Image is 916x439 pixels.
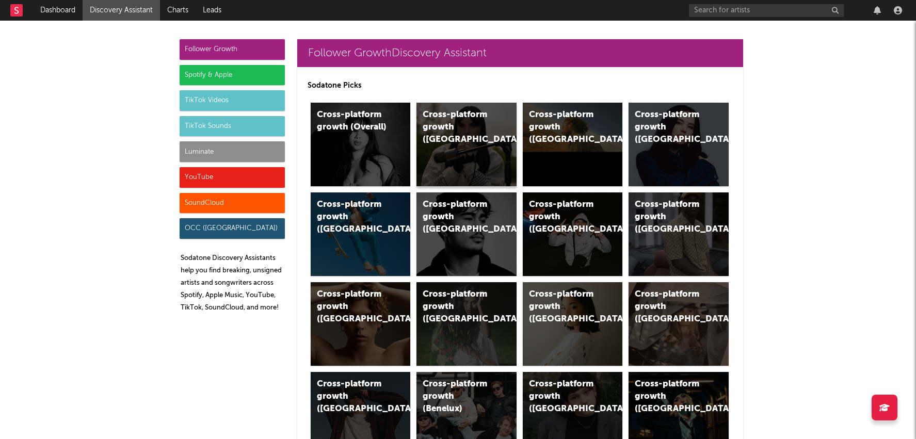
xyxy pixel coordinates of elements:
input: Search for artists [689,4,844,17]
div: Cross-platform growth (Benelux) [423,378,493,415]
a: Cross-platform growth ([GEOGRAPHIC_DATA]/GSA) [523,192,623,276]
div: Cross-platform growth ([GEOGRAPHIC_DATA]) [423,288,493,326]
div: Luminate [180,141,285,162]
div: Cross-platform growth ([GEOGRAPHIC_DATA]) [317,199,387,236]
div: Cross-platform growth ([GEOGRAPHIC_DATA]/GSA) [529,199,599,236]
div: Cross-platform growth ([GEOGRAPHIC_DATA]) [317,378,387,415]
div: Cross-platform growth ([GEOGRAPHIC_DATA]) [635,378,705,415]
div: Cross-platform growth ([GEOGRAPHIC_DATA]) [635,199,705,236]
a: Cross-platform growth ([GEOGRAPHIC_DATA]) [416,192,517,276]
div: TikTok Videos [180,90,285,111]
a: Cross-platform growth ([GEOGRAPHIC_DATA]) [416,282,517,366]
div: OCC ([GEOGRAPHIC_DATA]) [180,218,285,239]
div: YouTube [180,167,285,188]
div: Cross-platform growth ([GEOGRAPHIC_DATA]) [529,288,599,326]
div: Cross-platform growth ([GEOGRAPHIC_DATA]) [529,378,599,415]
a: Cross-platform growth ([GEOGRAPHIC_DATA]) [629,282,729,366]
a: Cross-platform growth ([GEOGRAPHIC_DATA]) [523,282,623,366]
div: Cross-platform growth ([GEOGRAPHIC_DATA]) [317,288,387,326]
div: Cross-platform growth ([GEOGRAPHIC_DATA]) [529,109,599,146]
a: Cross-platform growth ([GEOGRAPHIC_DATA]) [311,282,411,366]
div: Follower Growth [180,39,285,60]
div: Cross-platform growth (Overall) [317,109,387,134]
div: SoundCloud [180,193,285,214]
a: Cross-platform growth ([GEOGRAPHIC_DATA]) [416,103,517,186]
div: Cross-platform growth ([GEOGRAPHIC_DATA]) [423,109,493,146]
div: Spotify & Apple [180,65,285,86]
div: Cross-platform growth ([GEOGRAPHIC_DATA]) [423,199,493,236]
a: Cross-platform growth ([GEOGRAPHIC_DATA]) [311,192,411,276]
a: Follower GrowthDiscovery Assistant [297,39,743,67]
p: Sodatone Picks [308,79,733,92]
p: Sodatone Discovery Assistants help you find breaking, unsigned artists and songwriters across Spo... [181,252,285,314]
a: Cross-platform growth ([GEOGRAPHIC_DATA]) [523,103,623,186]
div: Cross-platform growth ([GEOGRAPHIC_DATA]) [635,288,705,326]
div: Cross-platform growth ([GEOGRAPHIC_DATA]) [635,109,705,146]
a: Cross-platform growth ([GEOGRAPHIC_DATA]) [629,103,729,186]
a: Cross-platform growth ([GEOGRAPHIC_DATA]) [629,192,729,276]
a: Cross-platform growth (Overall) [311,103,411,186]
div: TikTok Sounds [180,116,285,137]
